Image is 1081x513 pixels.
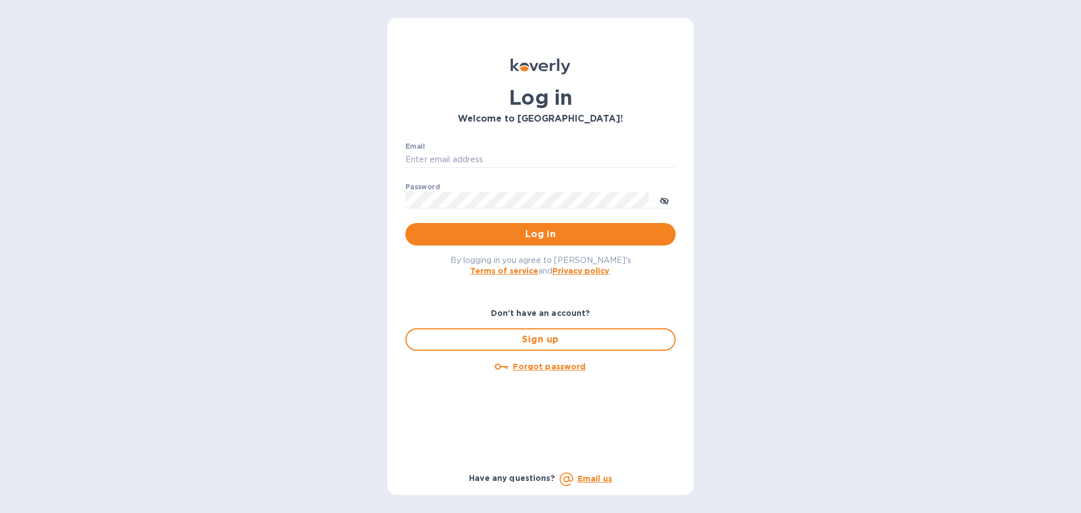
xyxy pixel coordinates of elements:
[405,184,440,190] label: Password
[470,266,538,275] a: Terms of service
[653,189,676,211] button: toggle password visibility
[450,256,631,275] span: By logging in you agree to [PERSON_NAME]'s and .
[405,86,676,109] h1: Log in
[578,474,612,483] a: Email us
[405,114,676,124] h3: Welcome to [GEOGRAPHIC_DATA]!
[511,59,570,74] img: Koverly
[405,328,676,351] button: Sign up
[405,143,425,150] label: Email
[491,309,591,318] b: Don't have an account?
[405,223,676,246] button: Log in
[513,362,586,371] u: Forgot password
[405,151,676,168] input: Enter email address
[469,474,555,483] b: Have any questions?
[552,266,609,275] a: Privacy policy
[414,227,667,241] span: Log in
[416,333,665,346] span: Sign up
